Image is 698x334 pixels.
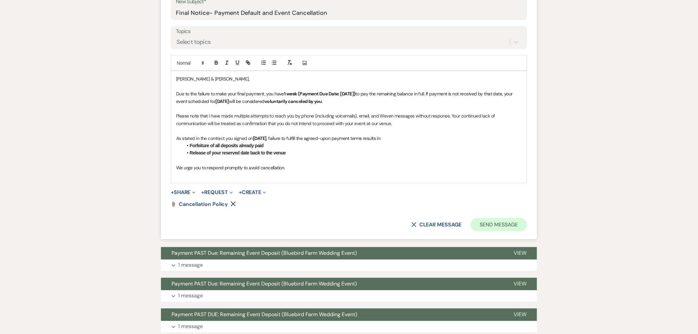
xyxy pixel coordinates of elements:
[284,91,356,97] strong: 1 week (Payment Due Date: [DATE])
[239,190,242,195] span: +
[176,91,284,97] span: Due to the failure to make your final payment, you have
[178,261,203,270] p: 1 message
[514,311,526,318] span: View
[161,260,537,271] button: 1 message
[176,165,285,171] span: We urge you to respond promptly to avoid cancellation.
[178,292,203,300] p: 1 message
[178,322,203,331] p: 1 message
[253,135,267,141] strong: [DATE]
[161,247,503,260] button: Payment PAST Due: Remaining Event Deposit (Bluebird Farm Wedding Event)
[471,218,527,231] button: Send Message
[202,190,205,195] span: +
[176,135,522,142] p: As stated in the contract you signed on
[190,143,264,148] strong: Forfeiture of all deposits already paid
[239,190,266,195] button: Create
[172,311,357,318] span: Payment PAST DUE: Remaining Event Deposit (Bluebird Farm Wedding Event)
[503,309,537,321] button: View
[229,98,265,104] span: will be considered
[172,250,357,257] span: Payment PAST Due: Remaining Event Deposit (Bluebird Farm Wedding Event)
[514,281,526,287] span: View
[503,247,537,260] button: View
[411,222,461,227] button: Clear message
[176,76,249,82] span: [PERSON_NAME] & [PERSON_NAME],
[202,190,233,195] button: Request
[171,190,196,195] button: Share
[161,278,503,290] button: Payment PAST Due: Remaining Event Deposit (Bluebird Farm Wedding Event)
[161,290,537,302] button: 1 message
[171,190,174,195] span: +
[176,27,522,36] label: Topics
[172,281,357,287] span: Payment PAST Due: Remaining Event Deposit (Bluebird Farm Wedding Event)
[161,321,537,332] button: 1 message
[179,201,228,208] span: Cancellation Policy
[265,98,322,104] strong: voluntarily canceled by you
[503,278,537,290] button: View
[514,250,526,257] span: View
[267,135,381,141] span: , failure to fulfill the agreed-upon payment terms results in:
[179,202,228,207] a: Cancellation Policy
[322,98,323,104] span: .
[215,98,229,104] strong: [DATE]
[190,150,286,155] strong: Release of your reserved date back to the venue
[176,91,514,104] span: to pay the remaining balance in full. If payment is not received by that date, your event schedul...
[176,38,211,47] div: Select topics
[176,112,522,127] p: Please note that I have made multiple attempts to reach you by phone (including voicemails), emai...
[161,309,503,321] button: Payment PAST DUE: Remaining Event Deposit (Bluebird Farm Wedding Event)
